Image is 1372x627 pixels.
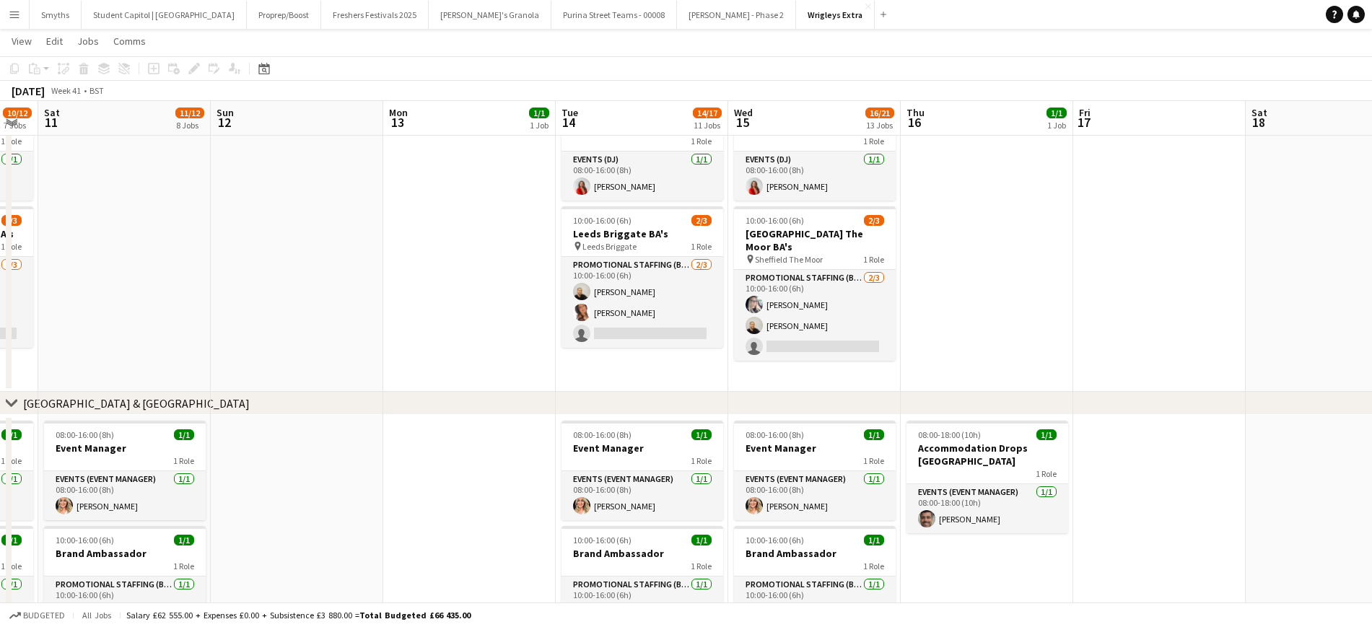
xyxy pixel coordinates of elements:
div: [DATE] [12,84,45,98]
button: [PERSON_NAME] - Phase 2 [677,1,796,29]
button: Purina Street Teams - 00008 [551,1,677,29]
button: Budgeted [7,608,67,623]
button: Wrigleys Extra [796,1,875,29]
a: Jobs [71,32,105,51]
div: Salary £62 555.00 + Expenses £0.00 + Subsistence £3 880.00 = [126,610,471,621]
button: Smyths [30,1,82,29]
a: Comms [108,32,152,51]
a: View [6,32,38,51]
span: Jobs [77,35,99,48]
button: Proprep/Boost [247,1,321,29]
span: Comms [113,35,146,48]
span: Budgeted [23,610,65,621]
button: Student Capitol | [GEOGRAPHIC_DATA] [82,1,247,29]
button: [PERSON_NAME]'s Granola [429,1,551,29]
span: Week 41 [48,85,84,96]
div: BST [89,85,104,96]
span: Edit [46,35,63,48]
span: View [12,35,32,48]
button: Freshers Festivals 2025 [321,1,429,29]
a: Edit [40,32,69,51]
span: Total Budgeted £66 435.00 [359,610,471,621]
div: [GEOGRAPHIC_DATA] & [GEOGRAPHIC_DATA] [23,396,250,411]
span: All jobs [79,610,114,621]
